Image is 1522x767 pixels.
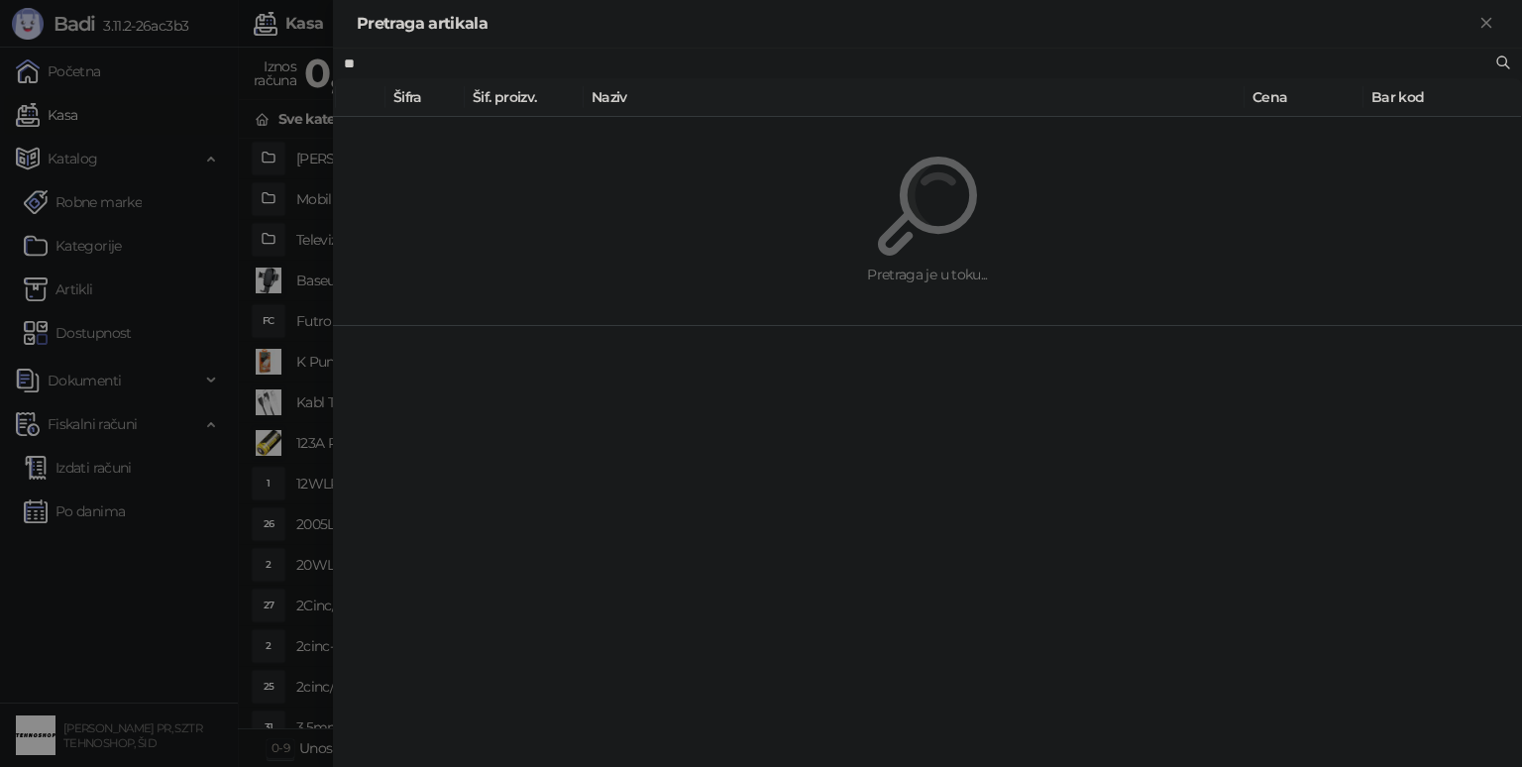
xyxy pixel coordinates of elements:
[1363,78,1522,117] th: Bar kod
[465,78,584,117] th: Šif. proizv.
[1474,12,1498,36] button: Zatvori
[385,78,465,117] th: Šifra
[380,264,1474,285] div: Pretraga je u toku...
[357,12,1474,36] div: Pretraga artikala
[1245,78,1363,117] th: Cena
[584,78,1245,117] th: Naziv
